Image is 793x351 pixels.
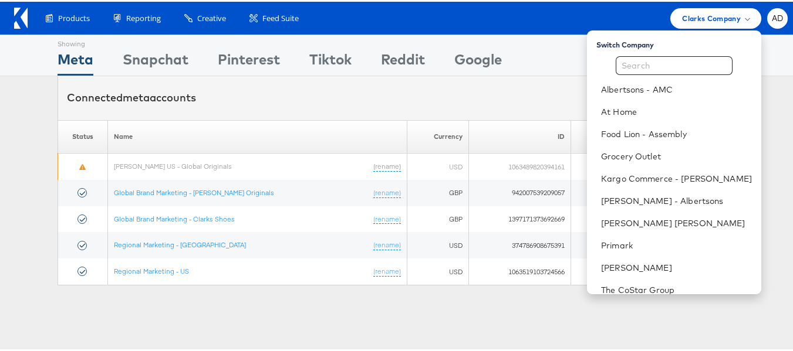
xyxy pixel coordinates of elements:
td: 942007539209057 [468,178,571,205]
th: Currency [407,118,468,152]
a: Grocery Outlet [601,149,752,161]
div: Google [454,47,502,74]
span: Feed Suite [262,11,299,22]
td: 374786908675391 [468,230,571,257]
td: 1063519103724566 [468,257,571,283]
span: Reporting [126,11,161,22]
td: America/New_York [571,205,725,231]
div: Snapchat [123,47,188,74]
div: Showing [58,33,93,47]
span: Clarks Company [682,11,741,23]
td: 1397171373692669 [468,205,571,231]
a: (rename) [373,160,401,170]
a: [PERSON_NAME] US - Global Originals [114,160,232,169]
div: Meta [58,47,93,74]
span: AD [772,13,784,21]
a: Albertsons - AMC [601,82,752,94]
td: 1063489820394161 [468,152,571,178]
div: Switch Company [596,33,761,48]
td: America/New_York [571,152,725,178]
div: Tiktok [309,47,352,74]
span: Creative [197,11,226,22]
a: Kargo Commerce - [PERSON_NAME] [601,171,752,183]
td: Europe/[GEOGRAPHIC_DATA] [571,178,725,205]
td: USD [407,230,468,257]
a: Regional Marketing - US [114,265,189,274]
span: Products [58,11,90,22]
div: Connected accounts [67,88,196,104]
td: America/New_York [571,257,725,283]
input: Search [616,54,733,73]
th: Name [108,118,407,152]
th: Status [58,118,108,152]
a: [PERSON_NAME] - Albertsons [601,193,752,205]
a: At Home [601,104,752,116]
td: USD [407,152,468,178]
a: [PERSON_NAME] [601,260,752,272]
span: meta [123,89,150,103]
td: America/New_York [571,230,725,257]
a: Food Lion - Assembly [601,127,752,138]
th: ID [468,118,571,152]
a: Global Brand Marketing - Clarks Shoes [114,213,235,221]
a: The CoStar Group [601,282,752,294]
a: (rename) [373,186,401,196]
a: Regional Marketing - [GEOGRAPHIC_DATA] [114,238,246,247]
a: [PERSON_NAME] [PERSON_NAME] [601,216,752,227]
th: Timezone [571,118,725,152]
div: Reddit [381,47,425,74]
a: (rename) [373,238,401,248]
td: GBP [407,178,468,205]
a: (rename) [373,213,401,223]
a: (rename) [373,265,401,275]
div: Pinterest [218,47,280,74]
a: Primark [601,238,752,250]
td: USD [407,257,468,283]
td: GBP [407,205,468,231]
a: Global Brand Marketing - [PERSON_NAME] Originals [114,186,274,195]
